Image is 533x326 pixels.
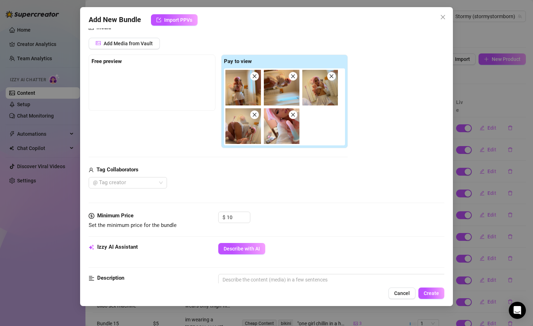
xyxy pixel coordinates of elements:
span: Close [437,14,449,20]
button: Close [437,11,449,23]
span: close [329,74,334,79]
button: Add Media from Vault [89,38,160,49]
button: Import PPVs [151,14,198,26]
span: Set the minimum price for the bundle [89,222,177,228]
img: media [264,70,299,105]
img: media [302,70,338,105]
img: media [264,108,299,144]
span: dollar [89,212,94,220]
span: close [252,74,257,79]
span: Add Media from Vault [104,41,153,46]
span: align-left [89,274,94,283]
img: media [225,108,261,144]
img: media [225,70,261,105]
button: Describe with AI [218,243,265,254]
strong: Pay to view [224,58,252,64]
span: Create [424,290,439,296]
div: Open Intercom Messenger [509,302,526,319]
strong: Tag Collaborators [96,166,139,173]
span: close [252,112,257,117]
span: close [440,14,446,20]
span: import [156,17,161,22]
strong: Free preview [92,58,122,64]
span: close [291,112,296,117]
span: user [89,166,94,174]
strong: Description [97,275,124,281]
span: picture [96,41,101,46]
span: Add New Bundle [89,14,141,26]
span: Describe with AI [224,246,260,252]
span: close [291,74,296,79]
span: Import PPVs [164,17,192,23]
strong: Izzy AI Assistant [97,244,138,250]
strong: Minimum Price [97,212,134,219]
button: Create [418,288,444,299]
span: Cancel [394,290,410,296]
button: Cancel [388,288,416,299]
